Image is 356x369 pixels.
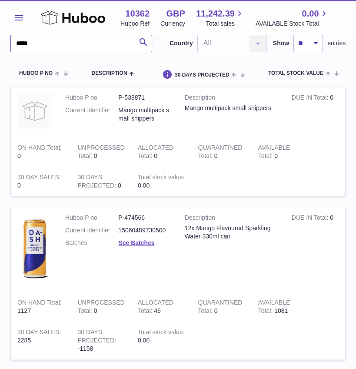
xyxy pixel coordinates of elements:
strong: UNPROCESSED Total [77,299,124,316]
span: AVAILABLE Stock Total [256,20,329,28]
strong: ON HAND Total [17,144,62,153]
td: 46 [131,292,191,322]
td: 0 [11,167,71,196]
td: -1158 [71,322,131,359]
span: 0 [214,152,218,159]
dt: Batches [65,239,118,247]
span: 30 DAYS PROJECTED [175,72,230,78]
dd: P-474566 [118,214,171,222]
strong: AVAILABLE Total [258,144,290,161]
strong: UNPROCESSED Total [77,144,124,161]
span: 0.00 [138,337,150,344]
td: 0 [131,137,191,167]
strong: 30 DAYS PROJECTED [77,329,116,346]
dt: Current identifier [65,226,118,235]
strong: QUARANTINED Total [198,299,242,316]
strong: ALLOCATED Total [138,144,173,161]
dd: 15060489730500 [118,226,171,235]
strong: QUARANTINED Total [198,144,242,161]
span: 11,242.39 [196,8,235,20]
strong: AVAILABLE Total [258,299,290,316]
dd: Mango multipack small shippers [118,106,171,123]
td: 2285 [11,322,71,359]
strong: ALLOCATED Total [138,299,173,316]
a: 0.00 AVAILABLE Stock Total [256,8,329,28]
strong: Description [185,94,279,104]
strong: Total stock value [138,174,184,183]
strong: 30 DAY SALES [17,174,61,183]
td: 0 [285,87,345,137]
span: Total stock value [268,70,323,76]
strong: DUE IN Total [292,214,330,223]
dt: Current identifier [65,106,118,123]
span: 0.00 [138,182,150,189]
span: 0.00 [302,8,319,20]
label: Country [170,39,193,47]
dd: P-538871 [118,94,171,102]
img: product image [17,214,52,283]
td: 0 [285,207,345,292]
strong: DUE IN Total [292,94,330,103]
div: Huboo Ref [120,20,150,28]
td: 0 [11,137,71,167]
a: See Batches [118,239,154,246]
strong: 10362 [125,8,150,20]
strong: GBP [166,8,185,20]
img: product image [17,94,52,128]
dt: Huboo P no [65,94,118,102]
td: 0 [71,292,131,322]
div: Mango multipack small shippers [185,104,279,112]
strong: 30 DAY SALES [17,329,61,338]
span: 0 [214,307,218,314]
strong: Description [185,214,279,224]
span: Description [91,70,127,76]
label: Show [273,39,289,47]
strong: ON HAND Total [17,299,62,308]
div: Currency [160,20,185,28]
span: entries [327,39,346,47]
span: Total sales [206,20,245,28]
div: 12x Mango Flavoured Sparkling Water 330ml can [185,224,279,241]
td: 0 [71,167,131,196]
td: 0 [71,137,131,167]
td: 0 [252,137,312,167]
a: 11,242.39 Total sales [196,8,245,28]
td: 1081 [252,292,312,322]
strong: Total stock value [138,329,184,338]
strong: 30 DAYS PROJECTED [77,174,118,191]
dt: Huboo P no [65,214,118,222]
td: 1127 [11,292,71,322]
span: Huboo P no [19,70,53,76]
